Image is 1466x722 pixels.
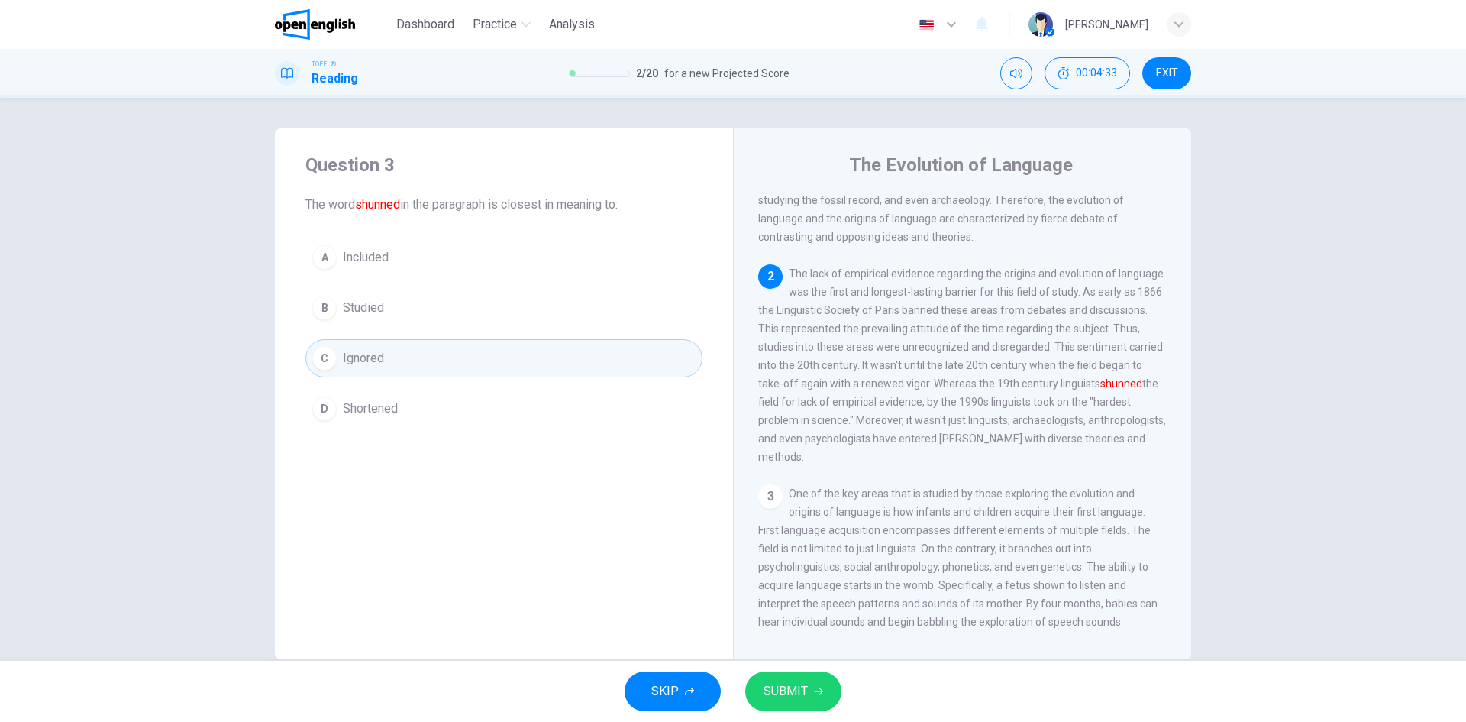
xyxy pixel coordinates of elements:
button: Practice [467,11,537,38]
button: SKIP [625,672,721,711]
span: SUBMIT [764,681,808,702]
span: TOEFL® [312,59,336,70]
img: en [917,19,936,31]
button: DShortened [305,390,702,428]
div: 2 [758,264,783,289]
font: shunned [355,197,400,212]
span: Practice [473,15,517,34]
span: 2 / 20 [636,64,658,83]
div: 3 [758,484,783,509]
button: 00:04:33 [1045,57,1130,89]
span: Ignored [343,349,384,367]
a: OpenEnglish logo [275,9,390,40]
button: CIgnored [305,339,702,377]
button: AIncluded [305,238,702,277]
h4: The Evolution of Language [849,153,1073,177]
span: for a new Projected Score [664,64,790,83]
span: The lack of empirical evidence regarding the origins and evolution of language was the first and ... [758,267,1166,463]
div: D [312,397,337,421]
div: C [312,346,337,371]
font: shunned [1100,377,1142,390]
span: The word in the paragraph is closest in meaning to: [305,196,702,214]
span: One of the key areas that is studied by those exploring the evolution and origins of language is ... [758,487,1166,701]
span: Analysis [549,15,595,34]
button: Analysis [543,11,601,38]
button: Dashboard [390,11,460,38]
h4: Question 3 [305,153,702,177]
div: [PERSON_NAME] [1065,15,1148,34]
div: B [312,296,337,320]
img: OpenEnglish logo [275,9,355,40]
div: Hide [1045,57,1130,89]
h1: Reading [312,70,358,88]
span: SKIP [651,681,679,702]
span: Studied [343,299,384,317]
span: Included [343,248,389,267]
button: BStudied [305,289,702,327]
div: A [312,245,337,270]
span: 00:04:33 [1076,67,1117,79]
span: Dashboard [396,15,454,34]
button: EXIT [1142,57,1191,89]
span: EXIT [1156,67,1178,79]
div: Mute [1000,57,1032,89]
img: Profile picture [1028,12,1053,37]
button: SUBMIT [745,672,841,711]
span: Shortened [343,400,398,418]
